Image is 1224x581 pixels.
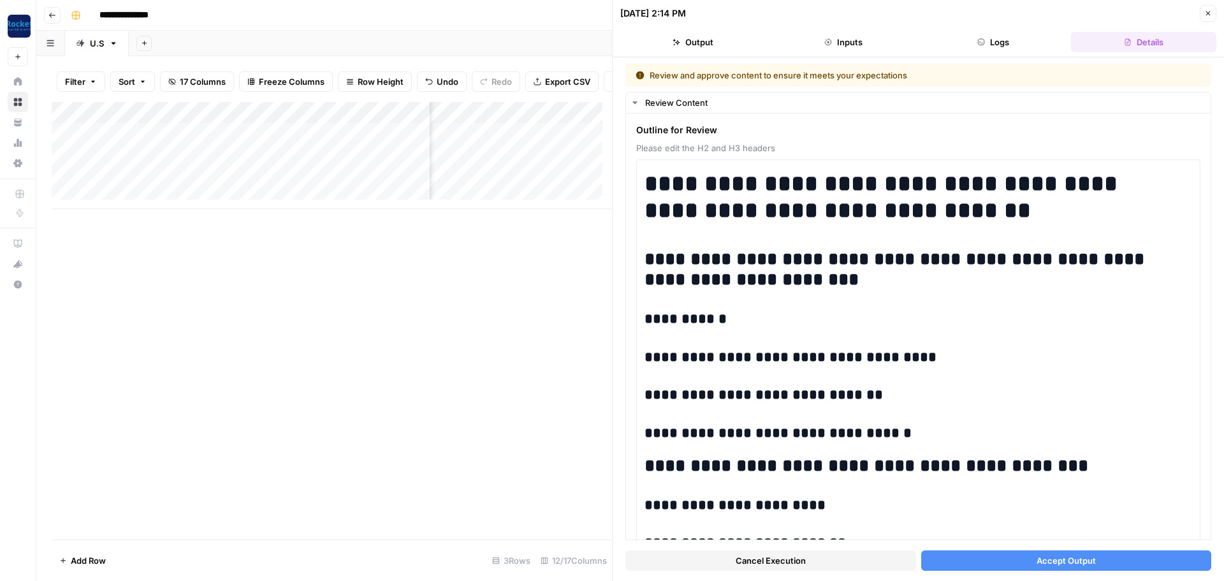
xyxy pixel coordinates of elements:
button: Sort [110,71,155,92]
button: Cancel Execution [625,550,916,571]
span: Sort [119,75,135,88]
a: Usage [8,133,28,153]
span: Export CSV [545,75,590,88]
a: U.S [65,31,129,56]
span: Filter [65,75,85,88]
span: 17 Columns [180,75,226,88]
button: Export CSV [525,71,599,92]
button: Workspace: Rocket Pilots [8,10,28,42]
button: What's new? [8,254,28,274]
span: Add Row [71,554,106,567]
div: Review Content [645,96,1203,109]
button: Accept Output [921,550,1212,571]
a: Your Data [8,112,28,133]
span: Please edit the H2 and H3 headers [636,142,1200,154]
button: Inputs [771,32,916,52]
div: 12/17 Columns [535,550,612,571]
button: Redo [472,71,520,92]
span: Undo [437,75,458,88]
button: Row Height [338,71,412,92]
button: Output [620,32,766,52]
button: Filter [57,71,105,92]
div: 3 Rows [487,550,535,571]
span: Outline for Review [636,124,1200,136]
a: AirOps Academy [8,233,28,254]
button: Help + Support [8,274,28,295]
button: Details [1071,32,1216,52]
button: Add Row [52,550,113,571]
span: Accept Output [1037,554,1096,567]
span: Cancel Execution [736,554,806,567]
div: Review and approve content to ensure it meets your expectations [636,69,1054,82]
button: Undo [417,71,467,92]
button: 17 Columns [160,71,234,92]
a: Settings [8,153,28,173]
div: U.S [90,37,104,50]
div: [DATE] 2:14 PM [620,7,686,20]
button: Freeze Columns [239,71,333,92]
img: Rocket Pilots Logo [8,15,31,38]
span: Freeze Columns [259,75,324,88]
button: Logs [921,32,1067,52]
span: Redo [492,75,512,88]
a: Home [8,71,28,92]
span: Row Height [358,75,404,88]
a: Browse [8,92,28,112]
div: What's new? [8,254,27,274]
button: Review Content [626,92,1211,113]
